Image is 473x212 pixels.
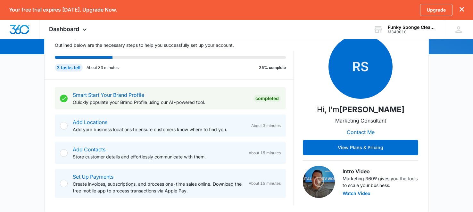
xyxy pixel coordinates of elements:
[303,140,418,155] button: View Plans & Pricing
[343,175,418,189] p: Marketing 360® gives you the tools to scale your business.
[73,181,244,194] p: Create invoices, subscriptions, and process one-time sales online. Download the free mobile app t...
[460,7,464,13] button: dismiss this dialog
[49,26,79,32] span: Dashboard
[343,191,370,196] button: Watch Video
[251,123,281,129] span: About 3 minutes
[343,167,418,175] h3: Intro Video
[73,99,248,106] p: Quickly populate your Brand Profile using our AI-powered tool.
[339,105,404,114] strong: [PERSON_NAME]
[87,65,119,71] p: About 33 minutes
[317,104,404,115] p: Hi, I'm
[39,20,98,39] div: Dashboard
[335,117,386,124] p: Marketing Consultant
[9,7,117,13] p: Your free trial expires [DATE]. Upgrade Now.
[73,153,244,160] p: Store customer details and effortlessly communicate with them.
[388,25,435,30] div: account name
[73,126,246,133] p: Add your business locations to ensure customers know where to find you.
[73,92,144,98] a: Smart Start Your Brand Profile
[388,30,435,34] div: account id
[259,65,286,71] p: 25% complete
[303,166,335,198] img: Intro Video
[73,119,107,125] a: Add Locations
[328,35,393,99] span: RS
[73,174,113,180] a: Set Up Payments
[55,42,294,48] p: Outlined below are the necessary steps to help you successfully set up your account.
[55,64,83,72] div: 3 tasks left
[253,95,281,102] div: Completed
[249,181,281,186] span: About 15 minutes
[249,150,281,156] span: About 15 minutes
[420,4,452,16] a: Upgrade
[340,124,381,140] button: Contact Me
[73,146,105,153] a: Add Contacts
